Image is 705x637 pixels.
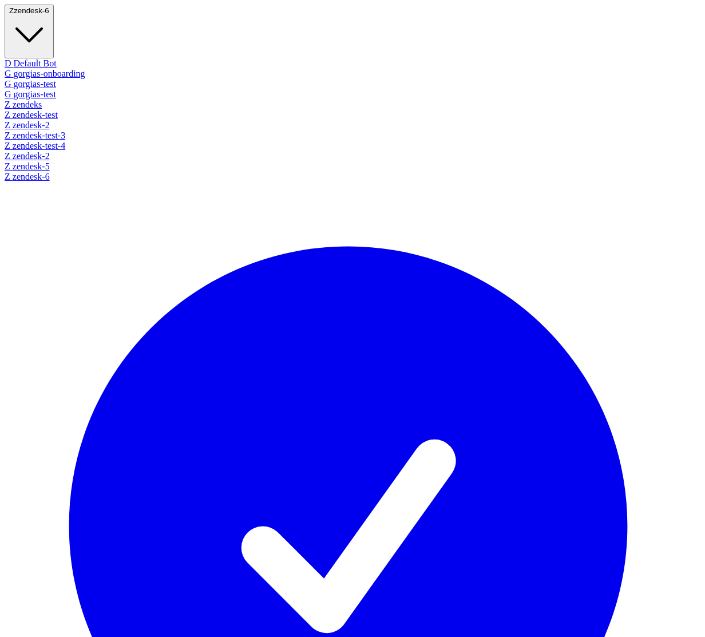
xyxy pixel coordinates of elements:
[5,151,692,161] div: zendesk-2
[5,130,692,141] div: zendesk-test-3
[5,69,692,79] div: gorgias-onboarding
[5,120,692,130] div: zendesk-2
[5,151,10,161] span: Z
[5,79,11,89] span: G
[14,6,49,15] span: zendesk-6
[5,89,11,99] span: G
[5,89,692,100] div: gorgias-test
[5,110,692,120] div: zendesk-test
[5,141,692,151] div: zendesk-test-4
[5,100,10,109] span: Z
[5,130,10,140] span: Z
[5,172,692,182] div: zendesk-6
[5,58,692,69] div: Default Bot
[5,161,10,171] span: Z
[5,100,692,110] div: zendeks
[5,141,10,151] span: Z
[5,69,11,78] span: G
[5,79,692,89] div: gorgias-test
[5,161,692,172] div: zendesk-5
[5,5,54,58] button: Zzendesk-6
[9,6,14,15] span: Z
[5,58,11,68] span: D
[5,120,10,130] span: Z
[5,172,10,181] span: Z
[5,110,10,120] span: Z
